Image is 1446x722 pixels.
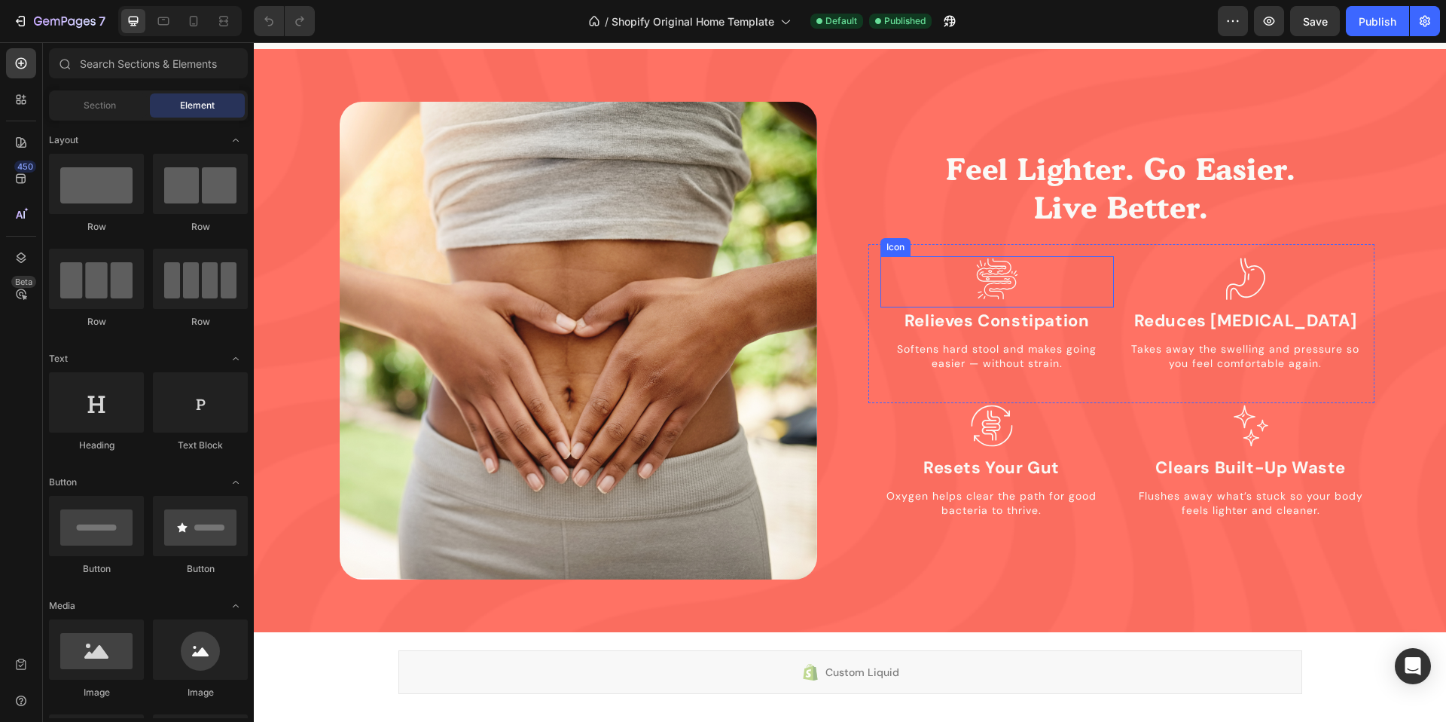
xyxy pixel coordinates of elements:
[153,315,248,329] div: Row
[885,447,1109,476] span: Flushes away what’s stuck so your body feels lighter and cleaner.
[49,439,144,452] div: Heading
[633,447,843,476] span: Oxygen helps clear the path for good bacteria to thrive.
[153,562,248,576] div: Button
[615,107,1121,186] h2: Feel Lighter. Go Easier. Live Better.
[880,268,1103,289] strong: Reduces [MEDICAL_DATA]
[49,315,144,329] div: Row
[224,470,248,494] span: Toggle open
[14,161,36,173] div: 450
[670,415,806,436] strong: Resets Your Gut
[49,686,144,699] div: Image
[224,347,248,371] span: Toggle open
[825,14,857,28] span: Default
[49,599,75,613] span: Media
[6,6,112,36] button: 7
[84,99,116,112] span: Section
[153,220,248,234] div: Row
[1359,14,1396,29] div: Publish
[153,439,248,452] div: Text Block
[877,300,1106,329] span: Takes away the swelling and pressure so you feel comfortable again.
[49,476,77,489] span: Button
[643,300,843,329] span: Softens hard stool and makes going easier — without strain.
[224,594,248,618] span: Toggle open
[254,6,315,36] div: Undo/Redo
[49,562,144,576] div: Button
[884,14,926,28] span: Published
[1395,648,1431,684] div: Open Intercom Messenger
[605,14,609,29] span: /
[49,220,144,234] div: Row
[99,12,105,30] p: 7
[901,415,1092,436] strong: Clears Built-Up Waste
[612,14,774,29] span: Shopify Original Home Template
[49,352,68,366] span: Text
[49,48,248,78] input: Search Sections & Elements
[153,686,248,699] div: Image
[572,621,645,639] span: Custom Liquid
[651,268,836,289] strong: Relieves Constipation
[1346,6,1409,36] button: Publish
[180,99,215,112] span: Element
[11,276,36,288] div: Beta
[1303,15,1328,28] span: Save
[254,42,1446,722] iframe: Design area
[224,128,248,152] span: Toggle open
[1290,6,1340,36] button: Save
[49,133,78,147] span: Layout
